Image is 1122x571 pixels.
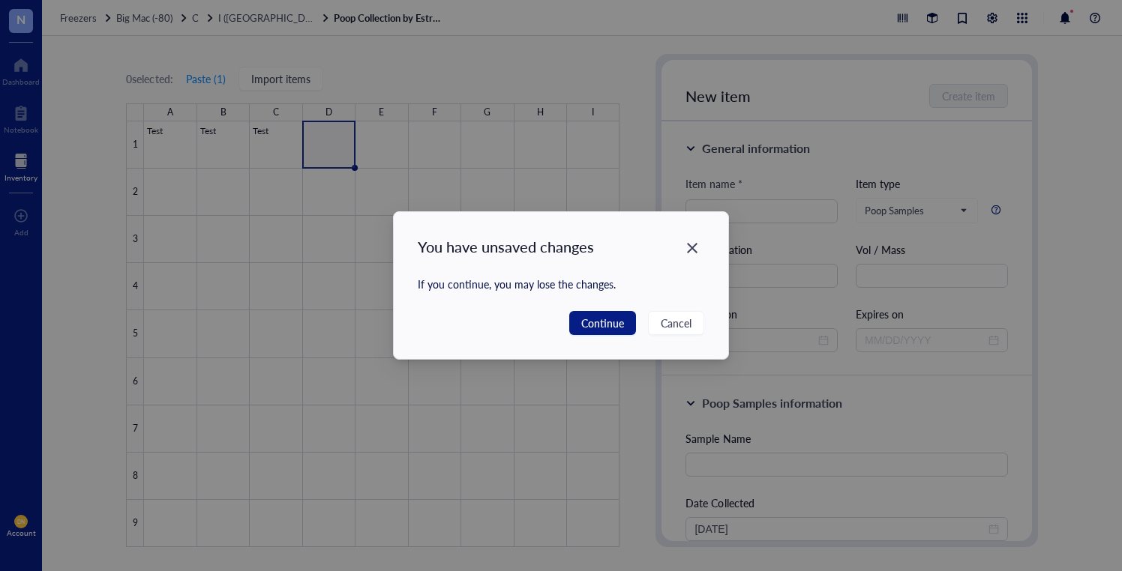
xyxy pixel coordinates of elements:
[418,275,704,293] div: If you continue, you may lose the changes.
[581,315,624,331] span: Continue
[648,311,704,335] button: Cancel
[680,236,704,260] button: Close
[569,311,636,335] button: Continue
[661,315,691,331] span: Cancel
[418,236,704,257] div: You have unsaved changes
[680,239,704,257] span: Close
